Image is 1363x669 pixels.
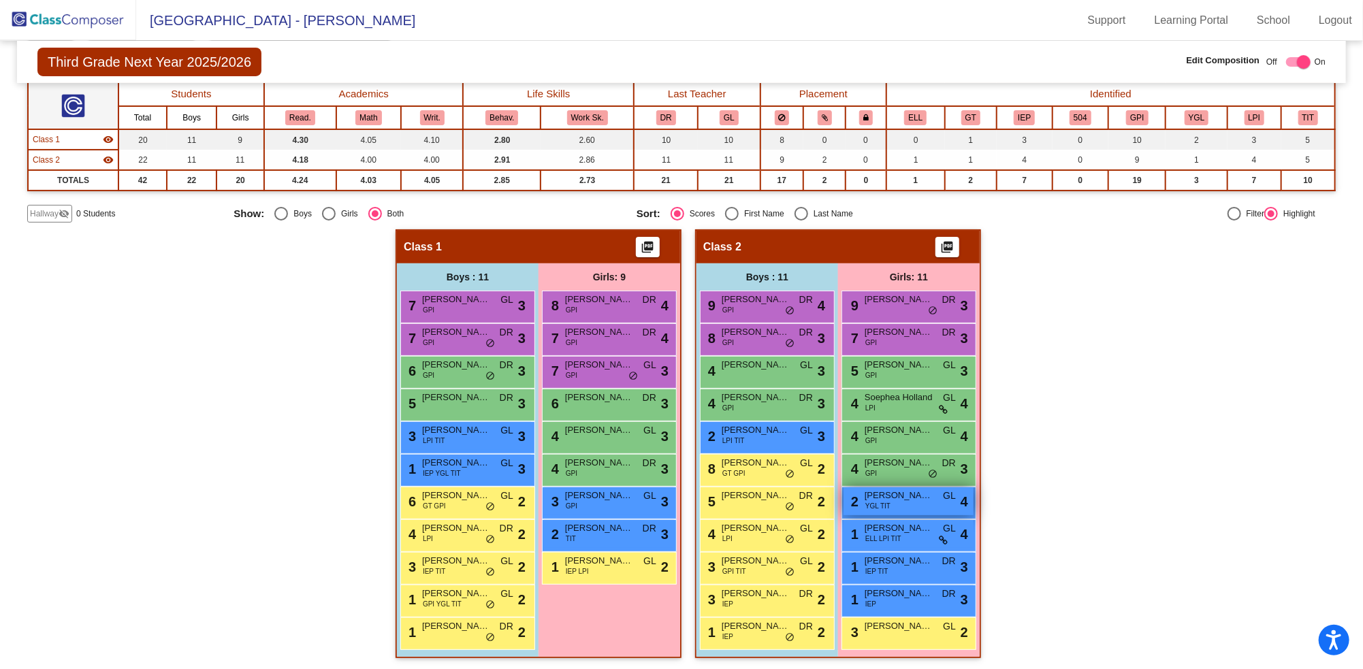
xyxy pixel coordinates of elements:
[565,423,633,437] span: [PERSON_NAME]
[703,240,741,254] span: Class 2
[336,208,358,220] div: Girls
[739,208,784,220] div: First Name
[803,170,846,191] td: 2
[799,325,813,340] span: DR
[705,331,716,346] span: 8
[722,358,790,372] span: [PERSON_NAME]
[634,129,698,150] td: 10
[661,426,669,446] span: 3
[961,110,980,125] button: GT
[33,154,60,166] span: Class 2
[1228,106,1281,129] th: Low Parent Involvement
[865,358,933,372] span: [PERSON_NAME]
[405,331,416,346] span: 7
[30,208,59,220] span: Hallway
[355,110,381,125] button: Math
[865,338,877,348] span: GPI
[705,396,716,411] span: 4
[217,129,264,150] td: 9
[500,391,513,405] span: DR
[28,129,118,150] td: Hidden teacher - No Class Name
[722,293,790,306] span: [PERSON_NAME]
[1308,10,1363,31] a: Logout
[886,129,944,150] td: 0
[566,501,577,511] span: GPI
[485,502,495,512] span: do_not_disturb_alt
[785,469,795,480] span: do_not_disturb_alt
[705,494,716,509] span: 5
[803,150,846,170] td: 2
[37,48,261,76] span: Third Grade Next Year 2025/2026
[423,370,434,380] span: GPI
[760,106,804,129] th: Keep away students
[485,110,518,125] button: Behav.
[217,150,264,170] td: 11
[1166,170,1227,191] td: 3
[848,363,859,378] span: 5
[336,170,401,191] td: 4.03
[1108,170,1166,191] td: 19
[1315,56,1326,68] span: On
[405,298,416,313] span: 7
[566,468,577,478] span: GPI
[118,82,264,106] th: Students
[118,106,167,129] th: Total
[565,293,633,306] span: [PERSON_NAME]
[760,82,887,106] th: Placement
[1228,129,1281,150] td: 3
[1053,106,1109,129] th: 504 Plan
[423,338,434,348] span: GPI
[637,207,1029,221] mat-radio-group: Select an option
[935,237,959,257] button: Print Students Details
[285,110,315,125] button: Read.
[423,436,445,446] span: LPI TIT
[785,338,795,349] span: do_not_disturb_alt
[942,456,956,470] span: DR
[548,527,559,542] span: 2
[943,391,956,405] span: GL
[799,489,813,503] span: DR
[518,328,526,348] span: 3
[818,328,825,348] span: 3
[698,170,760,191] td: 21
[1126,110,1148,125] button: GPI
[118,129,167,150] td: 20
[661,295,669,316] span: 4
[518,393,526,414] span: 3
[565,391,633,404] span: [PERSON_NAME]
[818,295,825,316] span: 4
[722,436,745,446] span: LPI TIT
[800,521,813,536] span: GL
[799,391,813,405] span: DR
[696,263,838,291] div: Boys : 11
[1108,129,1166,150] td: 10
[1053,129,1109,150] td: 0
[848,298,859,313] span: 9
[640,240,656,259] mat-icon: picture_as_pdf
[808,208,853,220] div: Last Name
[1053,150,1109,170] td: 0
[643,423,656,438] span: GL
[800,423,813,438] span: GL
[401,170,463,191] td: 4.05
[500,423,513,438] span: GL
[405,396,416,411] span: 5
[136,10,415,31] span: [GEOGRAPHIC_DATA] - [PERSON_NAME]
[463,129,541,150] td: 2.80
[422,391,490,404] span: [PERSON_NAME]
[661,459,669,479] span: 3
[886,82,1335,106] th: Identified
[518,361,526,381] span: 3
[336,129,401,150] td: 4.05
[684,208,715,220] div: Scores
[865,521,933,535] span: [PERSON_NAME]
[103,134,114,145] mat-icon: visibility
[565,489,633,502] span: [PERSON_NAME]
[1108,150,1166,170] td: 9
[541,150,634,170] td: 2.86
[705,461,716,476] span: 8
[422,293,490,306] span: [PERSON_NAME]
[264,129,336,150] td: 4.30
[1245,110,1265,125] button: LPI
[637,208,660,220] span: Sort:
